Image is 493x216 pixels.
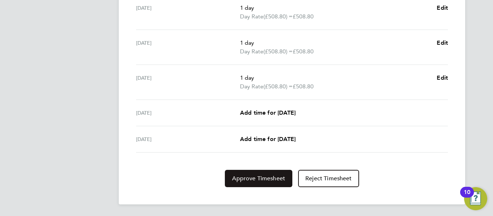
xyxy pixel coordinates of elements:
span: Edit [437,74,448,81]
a: Edit [437,4,448,12]
span: Reject Timesheet [305,175,352,182]
div: [DATE] [136,74,240,91]
a: Edit [437,39,448,47]
div: [DATE] [136,135,240,144]
button: Open Resource Center, 10 new notifications [464,187,487,210]
div: [DATE] [136,39,240,56]
span: £508.80 [293,83,314,90]
span: Add time for [DATE] [240,136,296,142]
div: 10 [464,192,470,202]
p: 1 day [240,74,431,82]
p: 1 day [240,39,431,47]
a: Edit [437,74,448,82]
span: Approve Timesheet [232,175,285,182]
span: Edit [437,39,448,46]
span: £508.80 [293,13,314,20]
span: Day Rate [240,82,263,91]
p: 1 day [240,4,431,12]
span: (£508.80) = [263,48,293,55]
span: Day Rate [240,47,263,56]
button: Reject Timesheet [298,170,359,187]
span: (£508.80) = [263,13,293,20]
span: Day Rate [240,12,263,21]
a: Add time for [DATE] [240,109,296,117]
button: Approve Timesheet [225,170,292,187]
div: [DATE] [136,4,240,21]
div: [DATE] [136,109,240,117]
span: (£508.80) = [263,83,293,90]
span: Add time for [DATE] [240,109,296,116]
span: Edit [437,4,448,11]
a: Add time for [DATE] [240,135,296,144]
span: £508.80 [293,48,314,55]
